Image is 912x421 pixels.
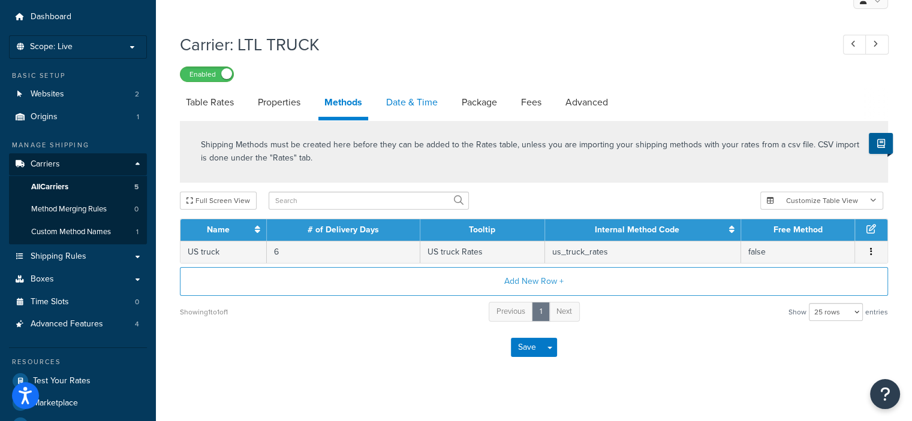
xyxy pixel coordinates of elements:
[420,241,545,263] td: US truck Rates
[9,106,147,128] li: Origins
[9,71,147,81] div: Basic Setup
[9,198,147,220] a: Method Merging Rules0
[269,192,469,210] input: Search
[9,357,147,367] div: Resources
[9,246,147,268] a: Shipping Rules
[30,42,73,52] span: Scope: Live
[870,379,900,409] button: Open Resource Center
[33,376,91,386] span: Test Your Rates
[9,176,147,198] a: AllCarriers5
[135,89,139,99] span: 2
[865,304,888,320] span: entries
[9,221,147,243] a: Custom Method Names1
[180,33,821,56] h1: Carrier: LTL TRUCK
[380,88,444,117] a: Date & Time
[180,192,257,210] button: Full Screen View
[267,241,420,263] td: 6
[511,338,543,357] button: Save
[788,304,806,320] span: Show
[180,88,240,117] a: Table Rates
[489,302,533,322] a: Previous
[318,88,368,120] a: Methods
[9,268,147,290] a: Boxes
[31,89,64,99] span: Websites
[496,305,525,317] span: Previous
[9,313,147,335] a: Advanced Features4
[180,241,267,263] td: US truck
[31,227,111,237] span: Custom Method Names
[135,319,139,329] span: 4
[9,83,147,105] li: Websites
[134,204,139,214] span: 0
[595,223,679,236] a: Internal Method Code
[180,267,888,296] button: Add New Row +
[206,223,229,236] a: Name
[515,88,547,117] a: Fees
[869,133,893,154] button: Show Help Docs
[545,241,741,263] td: us_truck_rates
[31,112,58,122] span: Origins
[31,319,103,329] span: Advanced Features
[201,138,867,165] p: Shipping Methods must be created here before they can be added to the Rates table, unless you are...
[9,6,147,28] a: Dashboard
[456,88,503,117] a: Package
[843,35,866,54] a: Previous Record
[9,83,147,105] a: Websites2
[9,140,147,150] div: Manage Shipping
[760,192,883,210] button: Customize Table View
[9,153,147,175] a: Carriers
[134,182,139,192] span: 5
[9,291,147,313] li: Time Slots
[556,305,572,317] span: Next
[31,12,71,22] span: Dashboard
[9,198,147,220] li: Method Merging Rules
[9,392,147,414] a: Marketplace
[31,182,68,192] span: All Carriers
[180,304,228,320] div: Showing 1 to 1 of 1
[549,302,580,322] a: Next
[559,88,614,117] a: Advanced
[865,35,889,54] a: Next Record
[180,67,233,81] label: Enabled
[31,159,60,169] span: Carriers
[9,370,147,392] a: Test Your Rates
[33,398,78,408] span: Marketplace
[9,106,147,128] a: Origins1
[9,291,147,313] a: Time Slots0
[31,204,107,214] span: Method Merging Rules
[31,297,69,307] span: Time Slots
[532,302,550,322] a: 1
[741,219,855,241] th: Free Method
[267,219,420,241] th: # of Delivery Days
[136,227,139,237] span: 1
[420,219,545,241] th: Tooltip
[135,297,139,307] span: 0
[31,252,86,262] span: Shipping Rules
[31,274,54,284] span: Boxes
[9,153,147,244] li: Carriers
[137,112,139,122] span: 1
[252,88,306,117] a: Properties
[9,313,147,335] li: Advanced Features
[9,221,147,243] li: Custom Method Names
[741,241,855,263] td: false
